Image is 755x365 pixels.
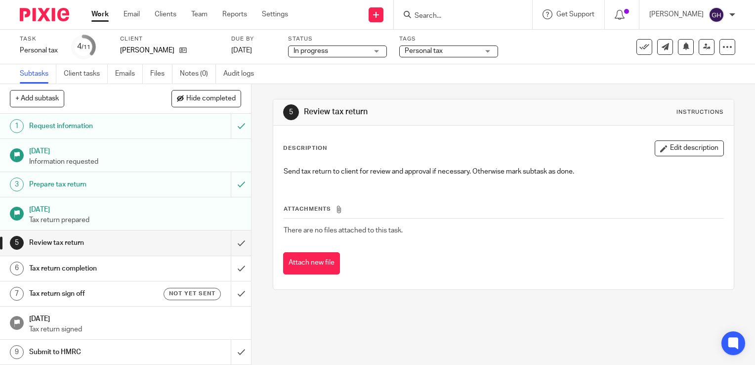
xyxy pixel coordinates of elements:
small: /11 [82,45,90,50]
div: 9 [10,345,24,359]
a: Settings [262,9,288,19]
h1: [DATE] [29,202,242,215]
span: Not yet sent [169,289,215,298]
span: Get Support [556,11,594,18]
a: Work [91,9,109,19]
h1: Tax return sign off [29,286,157,301]
p: [PERSON_NAME] [649,9,704,19]
label: Tags [399,35,498,43]
h1: [DATE] [29,312,242,324]
h1: [DATE] [29,144,242,156]
label: Task [20,35,59,43]
span: Hide completed [186,95,236,103]
a: Clients [155,9,176,19]
a: Notes (0) [180,64,216,84]
div: 5 [10,236,24,250]
div: 1 [10,119,24,133]
div: 4 [77,41,90,52]
span: [DATE] [231,47,252,54]
div: 6 [10,262,24,275]
h1: Review tax return [29,235,157,250]
a: Emails [115,64,143,84]
p: Information requested [29,157,242,167]
button: Hide completed [171,90,241,107]
a: Subtasks [20,64,56,84]
p: Tax return signed [29,324,242,334]
h1: Prepare tax return [29,177,157,192]
img: svg%3E [709,7,724,23]
h1: Request information [29,119,157,134]
h1: Tax return completion [29,261,157,276]
p: Description [283,144,327,152]
span: Attachments [284,206,331,212]
p: Tax return prepared [29,215,242,225]
a: Client tasks [64,64,108,84]
div: 7 [10,287,24,301]
input: Search [414,12,503,21]
a: Email [124,9,140,19]
h1: Submit to HMRC [29,345,157,360]
h1: Review tax return [304,107,524,117]
a: Team [191,9,208,19]
span: In progress [294,47,328,54]
div: Instructions [676,108,724,116]
p: [PERSON_NAME] [120,46,174,55]
div: 5 [283,104,299,120]
label: Client [120,35,219,43]
a: Files [150,64,172,84]
button: Attach new file [283,252,340,274]
img: Pixie [20,8,69,21]
a: Reports [222,9,247,19]
div: Personal tax [20,46,59,55]
label: Status [288,35,387,43]
div: 3 [10,178,24,191]
span: There are no files attached to this task. [284,227,403,234]
span: Personal tax [405,47,443,54]
p: Send tax return to client for review and approval if necessary. Otherwise mark subtask as done. [284,167,723,177]
label: Due by [231,35,276,43]
button: Edit description [655,140,724,156]
button: + Add subtask [10,90,64,107]
a: Audit logs [223,64,261,84]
